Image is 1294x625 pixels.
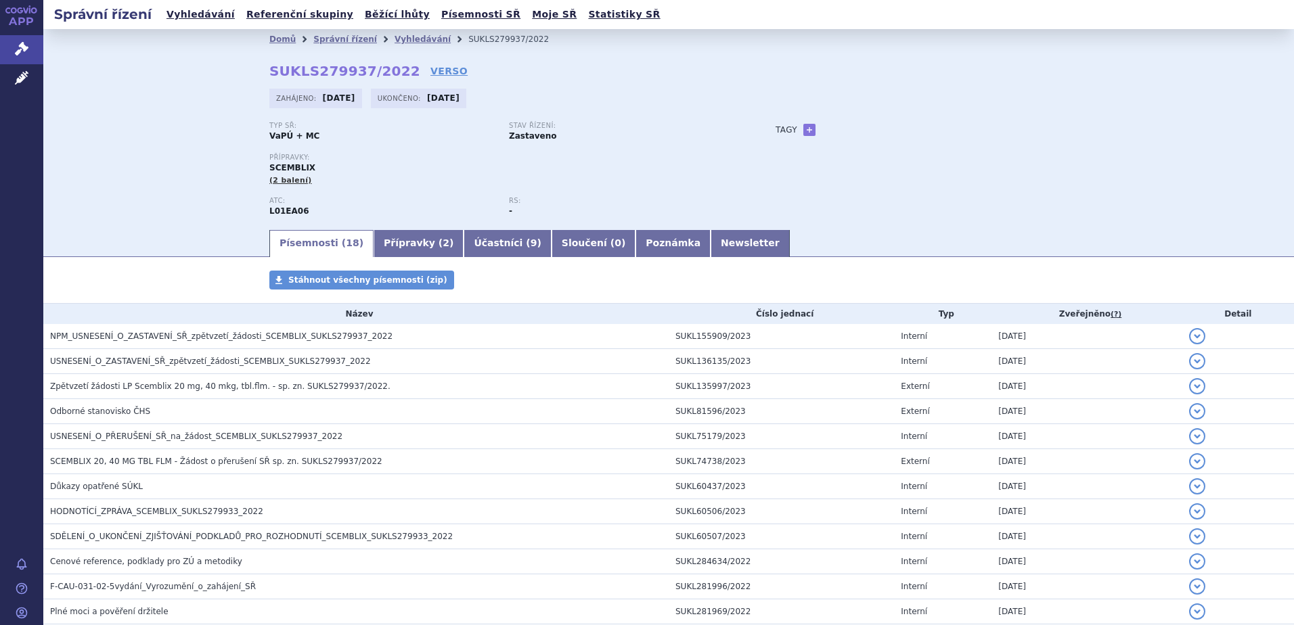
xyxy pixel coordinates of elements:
[269,271,454,290] a: Stáhnout všechny písemnosti (zip)
[803,124,816,136] a: +
[669,424,894,449] td: SUKL75179/2023
[50,432,342,441] span: USNESENÍ_O_PŘERUŠENÍ_SŘ_na_žádost_SCEMBLIX_SUKLS279937_2022
[669,374,894,399] td: SUKL135997/2023
[669,449,894,474] td: SUKL74738/2023
[991,324,1182,349] td: [DATE]
[991,449,1182,474] td: [DATE]
[269,230,374,257] a: Písemnosti (18)
[901,432,927,441] span: Interní
[669,474,894,499] td: SUKL60437/2023
[509,206,512,216] strong: -
[1189,428,1205,444] button: detail
[313,34,377,44] a: Správní řízení
[269,154,749,162] p: Přípravky:
[669,304,894,324] th: Číslo jednací
[901,582,927,591] span: Interní
[991,599,1182,624] td: [DATE]
[437,5,525,24] a: Písemnosti SŘ
[991,399,1182,424] td: [DATE]
[269,206,309,216] strong: ASCIMINIB
[1182,304,1294,324] th: Detail
[323,93,355,103] strong: [DATE]
[1189,578,1205,595] button: detail
[901,532,927,541] span: Interní
[468,29,566,49] li: SUKLS279937/2022
[528,5,581,24] a: Moje SŘ
[991,474,1182,499] td: [DATE]
[509,131,557,141] strong: Zastaveno
[901,482,927,491] span: Interní
[669,349,894,374] td: SUKL136135/2023
[901,381,929,391] span: Externí
[901,356,927,366] span: Interní
[50,532,453,541] span: SDĚLENÍ_O_UKONČENÍ_ZJIŠŤOVÁNÍ_PODKLADŮ_PRO_ROZHODNUTÍ_SCEMBLIX_SUKLS279933_2022
[901,607,927,616] span: Interní
[1189,478,1205,494] button: detail
[901,507,927,516] span: Interní
[50,407,150,416] span: Odborné stanovisko ČHS
[669,574,894,599] td: SUKL281996/2022
[269,131,319,141] strong: VaPÚ + MC
[509,122,735,130] p: Stav řízení:
[531,237,537,248] span: 9
[1189,453,1205,469] button: detail
[669,324,894,349] td: SUKL155909/2023
[901,457,929,466] span: Externí
[1189,403,1205,419] button: detail
[776,122,797,138] h3: Tagy
[50,356,371,366] span: USNESENÍ_O_ZASTAVENÍ_SŘ_zpětvzetí_žádosti_SCEMBLIX_SUKLS279937_2022
[269,176,312,185] span: (2 balení)
[50,507,263,516] span: HODNOTÍCÍ_ZPRÁVA_SCEMBLIX_SUKLS279933_2022
[991,424,1182,449] td: [DATE]
[991,549,1182,574] td: [DATE]
[894,304,991,324] th: Typ
[669,549,894,574] td: SUKL284634/2022
[991,524,1182,549] td: [DATE]
[1189,603,1205,620] button: detail
[346,237,359,248] span: 18
[1189,328,1205,344] button: detail
[1189,553,1205,570] button: detail
[1189,378,1205,394] button: detail
[1111,310,1121,319] abbr: (?)
[378,93,424,103] span: Ukončeno:
[615,237,621,248] span: 0
[552,230,635,257] a: Sloučení (0)
[669,499,894,524] td: SUKL60506/2023
[395,34,451,44] a: Vyhledávání
[43,5,162,24] h2: Správní řízení
[50,582,256,591] span: F-CAU-031-02-5vydání_Vyrozumění_o_zahájení_SŘ
[1189,503,1205,519] button: detail
[901,331,927,341] span: Interní
[584,5,664,24] a: Statistiky SŘ
[269,122,495,130] p: Typ SŘ:
[427,93,460,103] strong: [DATE]
[374,230,464,257] a: Přípravky (2)
[269,197,495,205] p: ATC:
[1189,353,1205,369] button: detail
[991,574,1182,599] td: [DATE]
[43,304,669,324] th: Název
[991,499,1182,524] td: [DATE]
[242,5,357,24] a: Referenční skupiny
[276,93,319,103] span: Zahájeno:
[464,230,551,257] a: Účastníci (9)
[669,524,894,549] td: SUKL60507/2023
[50,557,242,566] span: Cenové reference, podklady pro ZÚ a metodiky
[635,230,711,257] a: Poznámka
[991,374,1182,399] td: [DATE]
[50,482,143,491] span: Důkazy opatřené SÚKL
[443,237,449,248] span: 2
[1189,528,1205,545] button: detail
[50,457,382,466] span: SCEMBLIX 20, 40 MG TBL FLM - Žádost o přerušení SŘ sp. zn. SUKLS279937/2022
[901,407,929,416] span: Externí
[269,163,315,172] span: SCEMBLIX
[269,63,420,79] strong: SUKLS279937/2022
[50,381,391,391] span: Zpětvzetí žádosti LP Scemblix 20 mg, 40 mkg, tbl.flm. - sp. zn. SUKLS279937/2022.
[669,399,894,424] td: SUKL81596/2023
[991,349,1182,374] td: [DATE]
[50,607,169,616] span: Plné moci a pověření držitele
[509,197,735,205] p: RS:
[269,34,296,44] a: Domů
[430,64,468,78] a: VERSO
